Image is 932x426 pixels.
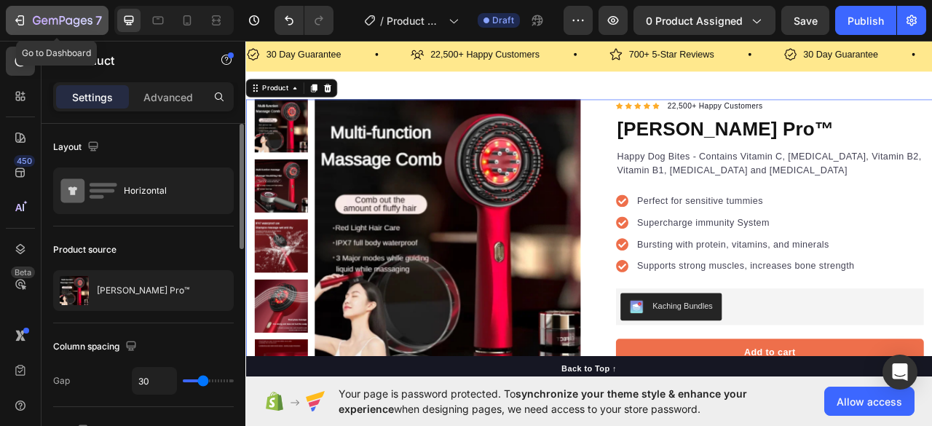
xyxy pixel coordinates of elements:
button: Save [781,6,829,35]
img: product feature img [60,276,89,305]
p: 7 [95,12,102,29]
div: Gap [53,374,70,387]
div: Add to cart [634,395,700,412]
button: Publish [835,6,896,35]
p: Perfect for sensitive tummies [498,202,775,219]
button: Kaching Bundles [477,328,606,363]
div: Undo/Redo [275,6,333,35]
div: Open Intercom Messenger [882,355,917,390]
button: 0 product assigned [633,6,775,35]
span: Product Page - [DATE] 04:10:35 [387,13,443,28]
span: Draft [492,14,514,27]
h1: [PERSON_NAME] Pro™ [471,99,863,138]
p: 22,500+ Happy Customers [537,82,658,97]
div: Layout [53,138,102,157]
span: / [380,13,384,28]
span: Allow access [837,394,902,409]
p: [PERSON_NAME] Pro™ [97,285,189,296]
button: 7 [6,6,108,35]
div: Horizontal [124,174,213,208]
div: Product [18,60,57,74]
button: Allow access [824,387,915,416]
p: Bursting with protein, vitamins, and minerals [498,257,775,275]
div: Beta [11,267,35,278]
p: Supercharge immunity System [498,229,775,247]
p: Product [71,52,194,69]
span: 0 product assigned [646,13,743,28]
div: Column spacing [53,337,140,357]
div: Product source [53,243,116,256]
span: synchronize your theme style & enhance your experience [339,387,747,415]
span: Your page is password protected. To when designing pages, we need access to your store password. [339,386,804,417]
p: Advanced [143,90,193,105]
p: Happy Dog Bites - Contains Vitamin C, [MEDICAL_DATA], Vitamin B2, Vitamin B1, [MEDICAL_DATA] and ... [473,146,861,181]
div: Kaching Bundles [518,336,594,352]
p: Supports strong muscles, increases bone strength [498,285,775,302]
div: Publish [848,13,884,28]
span: Save [794,15,818,27]
img: KachingBundles.png [489,336,506,354]
div: 450 [14,155,35,167]
input: Auto [133,368,176,394]
button: Add to cart [471,386,863,421]
p: Settings [72,90,113,105]
iframe: Design area [245,36,932,382]
p: 30 Day Guarantee [710,14,805,35]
